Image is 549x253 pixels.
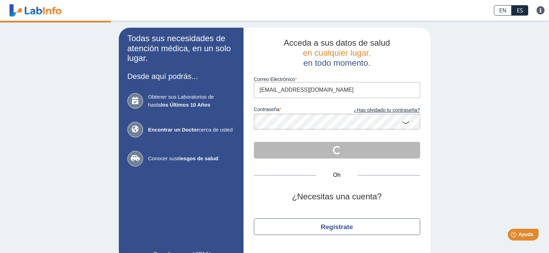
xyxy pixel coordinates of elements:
button: Regístrate [254,218,420,235]
font: en cualquier lugar, [303,48,371,57]
iframe: Lanzador de widgets de ayuda [487,226,541,245]
font: los Últimos 10 Años [161,102,210,108]
font: ¿Has olvidado tu contraseña? [354,107,420,113]
font: Conocer sus [148,155,177,161]
font: Obtener sus Laboratorios de hasta [148,94,214,108]
font: en todo momento. [303,58,370,67]
font: Encontrar un Doctor [148,127,199,133]
font: EN [499,7,506,14]
font: Desde aquí podrás... [127,72,198,81]
font: Oh [333,172,340,178]
font: ¿Necesitas una cuenta? [292,192,382,201]
font: riesgos de salud [177,155,218,161]
font: Regístrate [321,223,353,231]
font: Correo Electrónico [254,76,295,82]
font: Todas sus necesidades de atención médica, en un solo lugar. [127,34,231,63]
font: ES [517,7,523,14]
a: ¿Has olvidado tu contraseña? [337,107,420,114]
font: Acceda a sus datos de salud [284,38,390,47]
font: cerca de usted [198,127,232,133]
font: contraseña [254,107,280,112]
